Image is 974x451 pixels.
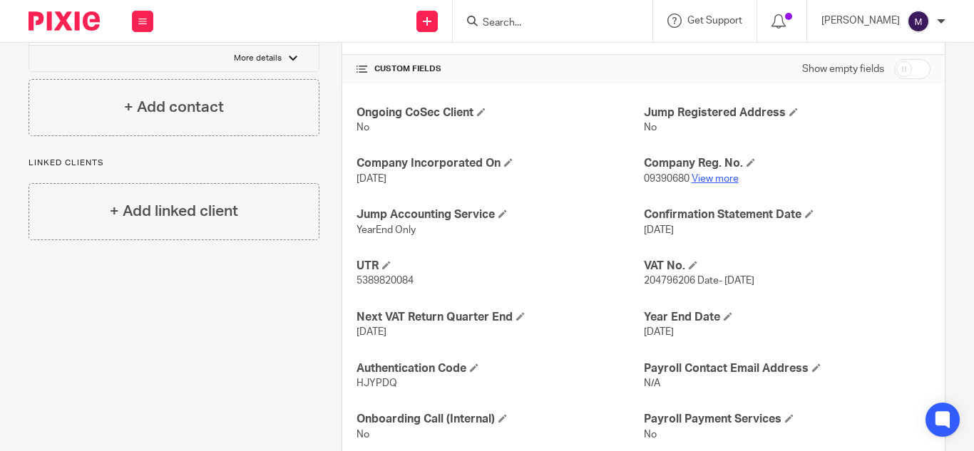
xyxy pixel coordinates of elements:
[481,17,610,30] input: Search
[357,259,643,274] h4: UTR
[357,378,397,388] span: HJYPDQ
[907,10,930,33] img: svg%3E
[124,96,224,118] h4: + Add contact
[644,123,657,133] span: No
[687,16,742,26] span: Get Support
[692,174,739,184] a: View more
[644,310,931,325] h4: Year End Date
[357,412,643,427] h4: Onboarding Call (Internal)
[802,62,884,76] label: Show empty fields
[644,259,931,274] h4: VAT No.
[29,157,319,169] p: Linked clients
[644,276,754,286] span: 204796206 Date- [DATE]
[644,327,674,337] span: [DATE]
[357,174,386,184] span: [DATE]
[644,412,931,427] h4: Payroll Payment Services
[821,14,900,28] p: [PERSON_NAME]
[234,53,282,64] p: More details
[357,310,643,325] h4: Next VAT Return Quarter End
[357,63,643,75] h4: CUSTOM FIELDS
[644,361,931,376] h4: Payroll Contact Email Address
[357,123,369,133] span: No
[357,276,414,286] span: 5389820084
[357,156,643,171] h4: Company Incorporated On
[644,105,931,120] h4: Jump Registered Address
[644,225,674,235] span: [DATE]
[357,207,643,222] h4: Jump Accounting Service
[644,430,657,440] span: No
[357,105,643,120] h4: Ongoing CoSec Client
[357,430,369,440] span: No
[357,361,643,376] h4: Authentication Code
[29,11,100,31] img: Pixie
[644,378,660,388] span: N/A
[644,156,931,171] h4: Company Reg. No.
[644,174,690,184] span: 09390680
[644,207,931,222] h4: Confirmation Statement Date
[110,200,238,222] h4: + Add linked client
[357,225,416,235] span: YearEnd Only
[357,327,386,337] span: [DATE]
